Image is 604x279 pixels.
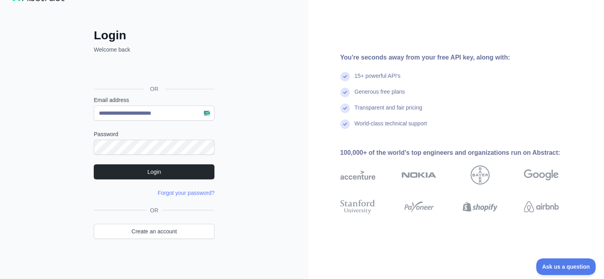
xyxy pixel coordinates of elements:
a: Forgot your password? [158,190,214,196]
img: accenture [340,165,375,185]
img: check mark [340,72,350,81]
iframe: Sign in with Google Button [90,62,217,80]
img: check mark [340,88,350,97]
span: OR [147,206,162,214]
img: bayer [471,165,490,185]
label: Password [94,130,214,138]
div: 100,000+ of the world's top engineers and organizations run on Abstract: [340,148,584,158]
div: World-class technical support [355,119,427,135]
img: payoneer [401,198,436,216]
iframe: Toggle Customer Support [536,258,596,275]
a: Create an account [94,224,214,239]
img: check mark [340,119,350,129]
img: google [524,165,559,185]
div: 15+ powerful API's [355,72,401,88]
div: You're seconds away from your free API key, along with: [340,53,584,62]
label: Email address [94,96,214,104]
div: Generous free plans [355,88,405,104]
img: airbnb [524,198,559,216]
div: Transparent and fair pricing [355,104,423,119]
h2: Login [94,28,214,42]
img: shopify [463,198,498,216]
p: Welcome back [94,46,214,54]
img: nokia [401,165,436,185]
span: OR [144,85,165,93]
img: check mark [340,104,350,113]
button: Login [94,164,214,179]
img: stanford university [340,198,375,216]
